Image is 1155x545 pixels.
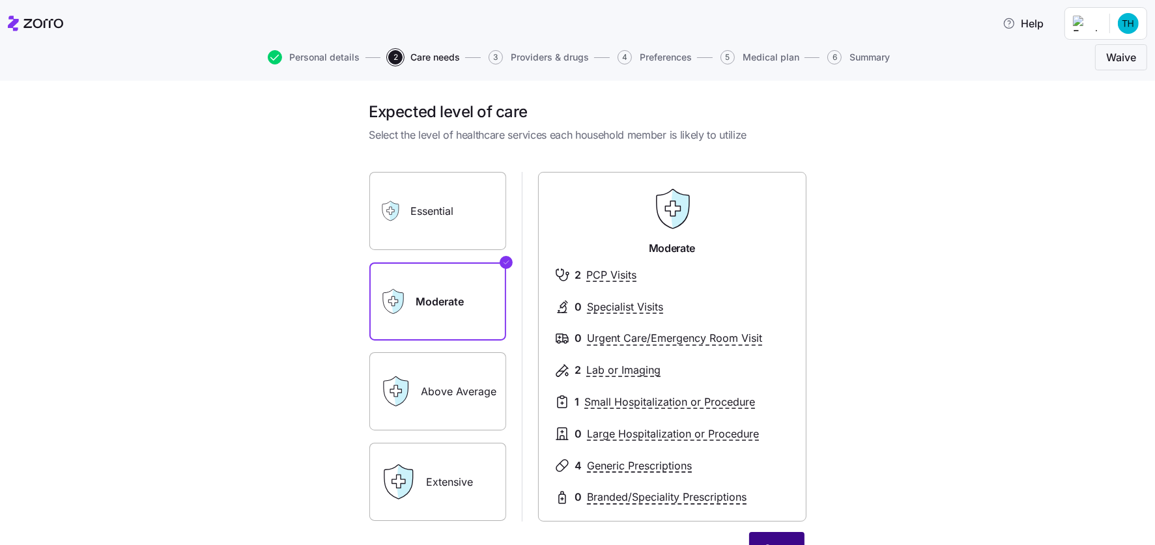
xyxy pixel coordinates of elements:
[369,262,506,341] label: Moderate
[290,53,360,62] span: Personal details
[827,50,842,64] span: 6
[575,489,582,505] span: 0
[720,50,799,64] button: 5Medical plan
[575,330,582,346] span: 0
[511,53,589,62] span: Providers & drugs
[586,362,661,378] span: Lab or Imaging
[369,102,805,122] h1: Expected level of care
[1095,44,1147,70] button: Waive
[369,443,506,521] label: Extensive
[575,299,582,315] span: 0
[575,362,582,378] span: 2
[618,50,692,64] button: 4Preferences
[827,50,890,64] button: 6Summary
[410,53,460,62] span: Care needs
[489,50,589,64] button: 3Providers & drugs
[1003,16,1044,31] span: Help
[1106,49,1136,65] span: Waive
[649,240,695,257] span: Moderate
[849,53,890,62] span: Summary
[640,53,692,62] span: Preferences
[587,489,747,505] span: Branded/Speciality Prescriptions
[268,50,360,64] button: Personal details
[388,50,460,64] button: 2Care needs
[575,426,582,442] span: 0
[720,50,735,64] span: 5
[388,50,403,64] span: 2
[502,255,510,270] svg: Checkmark
[575,267,582,283] span: 2
[575,458,582,474] span: 4
[618,50,632,64] span: 4
[575,394,580,410] span: 1
[587,458,692,474] span: Generic Prescriptions
[587,426,759,442] span: Large Hospitalization or Procedure
[992,10,1054,36] button: Help
[265,50,360,64] a: Personal details
[584,394,755,410] span: Small Hospitalization or Procedure
[1118,13,1139,34] img: e361a1978c157ee756e4cd5a107d41bd
[587,299,663,315] span: Specialist Visits
[743,53,799,62] span: Medical plan
[489,50,503,64] span: 3
[586,267,636,283] span: PCP Visits
[386,50,460,64] a: 2Care needs
[1073,16,1099,31] img: Employer logo
[369,352,506,430] label: Above Average
[587,330,762,346] span: Urgent Care/Emergency Room Visit
[369,127,805,143] span: Select the level of healthcare services each household member is likely to utilize
[369,172,506,250] label: Essential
